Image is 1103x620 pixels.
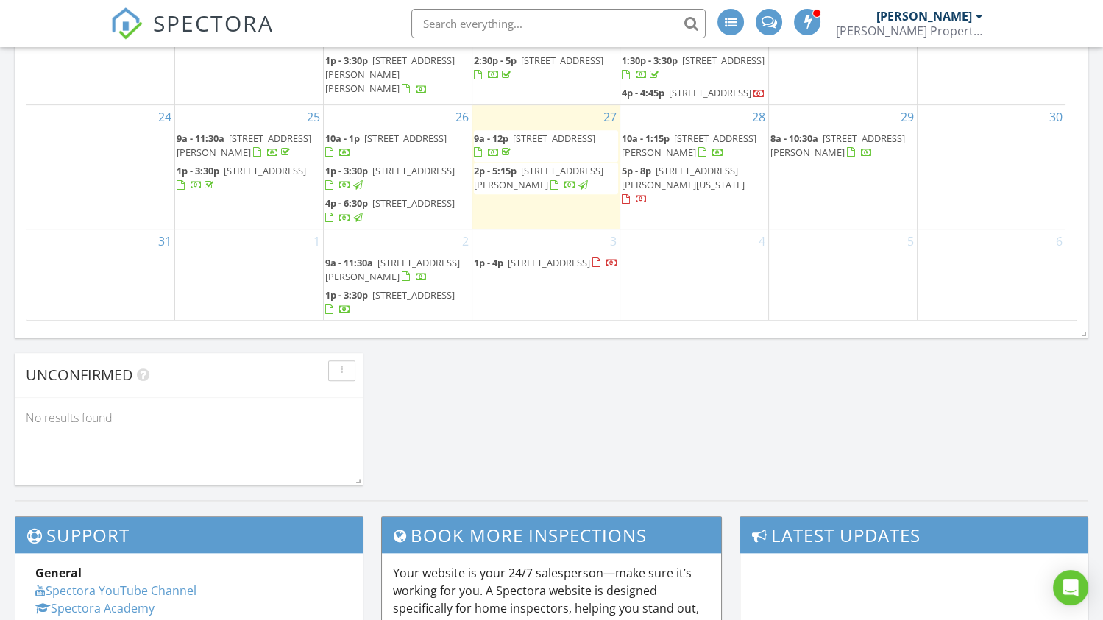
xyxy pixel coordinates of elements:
span: 10a - 1p [325,132,360,145]
span: [STREET_ADDRESS] [508,256,590,269]
a: 4p - 6:30p [STREET_ADDRESS] [325,196,455,224]
span: [STREET_ADDRESS][PERSON_NAME] [177,132,311,159]
a: 10a - 1p [STREET_ADDRESS] [325,132,447,159]
span: 1p - 4p [474,256,503,269]
img: The Best Home Inspection Software - Spectora [110,7,143,40]
a: 1p - 3:30p [STREET_ADDRESS] [177,164,306,191]
a: Go to August 27, 2025 [600,105,620,129]
span: [STREET_ADDRESS][PERSON_NAME] [325,21,460,49]
span: 9a - 11:30a [177,132,224,145]
div: No results found [15,398,363,438]
a: 1p - 3:30p [STREET_ADDRESS] [325,164,455,191]
a: Go to August 26, 2025 [453,105,472,129]
a: 8a - 10:30a [STREET_ADDRESS][PERSON_NAME] [622,21,756,49]
a: 1p - 3:30p [STREET_ADDRESS][PERSON_NAME][PERSON_NAME] [325,54,455,95]
a: 9a - 12p [STREET_ADDRESS] [474,132,595,159]
a: 1p - 3:30p [STREET_ADDRESS] [325,288,455,316]
span: 1p - 3:30p [177,164,219,177]
a: 5p - 8p [STREET_ADDRESS][PERSON_NAME][US_STATE] [622,164,745,205]
a: Go to August 29, 2025 [898,105,917,129]
a: 1p - 4p [STREET_ADDRESS] [474,254,619,272]
span: [STREET_ADDRESS] [224,164,306,177]
span: [STREET_ADDRESS][PERSON_NAME][PERSON_NAME] [325,54,455,95]
a: 1p - 4p [STREET_ADDRESS] [474,256,618,269]
div: Open Intercom Messenger [1053,570,1088,605]
a: Go to September 1, 2025 [311,229,323,253]
span: [STREET_ADDRESS] [669,86,751,99]
span: [STREET_ADDRESS][PERSON_NAME] [770,132,905,159]
span: [STREET_ADDRESS] [364,132,447,145]
a: 1:30p - 3:30p [STREET_ADDRESS] [622,52,767,84]
a: 10a - 1:15p [STREET_ADDRESS][PERSON_NAME] [622,132,756,159]
span: [STREET_ADDRESS] [513,132,595,145]
input: Search everything... [411,9,706,38]
td: Go to August 29, 2025 [769,104,918,229]
a: 10a - 12p [STREET_ADDRESS] [770,21,897,49]
a: Go to August 25, 2025 [304,105,323,129]
a: 1p - 3:30p [STREET_ADDRESS] [177,163,322,194]
a: 9a - 11:30a [STREET_ADDRESS] [474,21,609,49]
a: 10a - 1:15p [STREET_ADDRESS][PERSON_NAME] [622,130,767,162]
a: Go to August 30, 2025 [1046,105,1065,129]
span: 5p - 8p [622,164,651,177]
a: 8a - 10:30a [STREET_ADDRESS][PERSON_NAME] [770,130,915,162]
td: Go to August 27, 2025 [472,104,620,229]
span: 1p - 3:30p [325,288,368,302]
a: Go to August 28, 2025 [749,105,768,129]
strong: General [35,565,82,581]
span: [STREET_ADDRESS] [682,54,765,67]
span: 2:30p - 5p [474,54,517,67]
td: Go to August 28, 2025 [620,104,769,229]
a: 1p - 3:30p [STREET_ADDRESS] [325,163,470,194]
a: Go to September 4, 2025 [756,229,768,253]
span: 1p - 3:30p [325,164,368,177]
a: 4p - 4:45p [STREET_ADDRESS] [622,85,767,102]
span: [STREET_ADDRESS] [521,54,603,67]
span: SPECTORA [153,7,274,38]
a: 4p - 4:45p [STREET_ADDRESS] [622,86,765,99]
a: 1p - 3:30p [STREET_ADDRESS][PERSON_NAME][PERSON_NAME] [325,52,470,99]
div: Bailey Property Inspections [836,24,983,38]
a: 1:30p - 3:30p [STREET_ADDRESS] [622,54,765,81]
a: 9a - 11:30a [STREET_ADDRESS][PERSON_NAME] [177,130,322,162]
a: Spectora Academy [35,600,155,616]
span: [STREET_ADDRESS][PERSON_NAME] [325,256,460,283]
a: 9a - 11:30a [STREET_ADDRESS][PERSON_NAME] [325,254,470,286]
a: Go to August 24, 2025 [155,105,174,129]
span: 8a - 10:30a [770,132,818,145]
a: Go to August 31, 2025 [155,229,174,253]
span: 1:30p - 3:30p [622,54,678,67]
span: 9a - 11:30a [325,256,373,269]
a: SPECTORA [110,20,274,51]
a: 9a - 12p [STREET_ADDRESS] [474,130,619,162]
a: 2p - 5:15p [STREET_ADDRESS][PERSON_NAME] [474,164,603,191]
span: 4p - 6:30p [325,196,368,210]
td: Go to September 2, 2025 [323,229,472,320]
span: 1p - 3:30p [325,54,368,67]
span: [STREET_ADDRESS][PERSON_NAME] [474,164,603,191]
a: Go to September 5, 2025 [904,229,917,253]
a: Spectora YouTube Channel [35,582,196,599]
a: 1p - 3:30p [STREET_ADDRESS] [325,287,470,318]
a: Go to September 2, 2025 [459,229,472,253]
span: 4p - 4:45p [622,86,664,99]
a: Go to September 6, 2025 [1053,229,1065,253]
span: [STREET_ADDRESS] [372,164,455,177]
a: 9a - 11:30a [STREET_ADDRESS][PERSON_NAME] [325,256,460,283]
span: [STREET_ADDRESS][PERSON_NAME] [622,21,756,49]
td: Go to August 24, 2025 [26,104,175,229]
span: [STREET_ADDRESS] [372,288,455,302]
td: Go to August 30, 2025 [917,104,1065,229]
a: 8a - 10:30a [STREET_ADDRESS][PERSON_NAME] [770,132,905,159]
h3: Book More Inspections [382,517,720,553]
span: 2p - 5:15p [474,164,517,177]
td: Go to August 26, 2025 [323,104,472,229]
td: Go to August 31, 2025 [26,229,175,320]
a: 4p - 6:30p [STREET_ADDRESS] [325,195,470,227]
span: [STREET_ADDRESS][PERSON_NAME][US_STATE] [622,164,745,191]
a: 2p - 5:15p [STREET_ADDRESS][PERSON_NAME] [474,163,619,194]
span: 10a - 1:15p [622,132,670,145]
a: 2:30p - 5p [STREET_ADDRESS] [474,52,619,84]
h3: Latest Updates [740,517,1088,553]
span: 9a - 12p [474,132,508,145]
